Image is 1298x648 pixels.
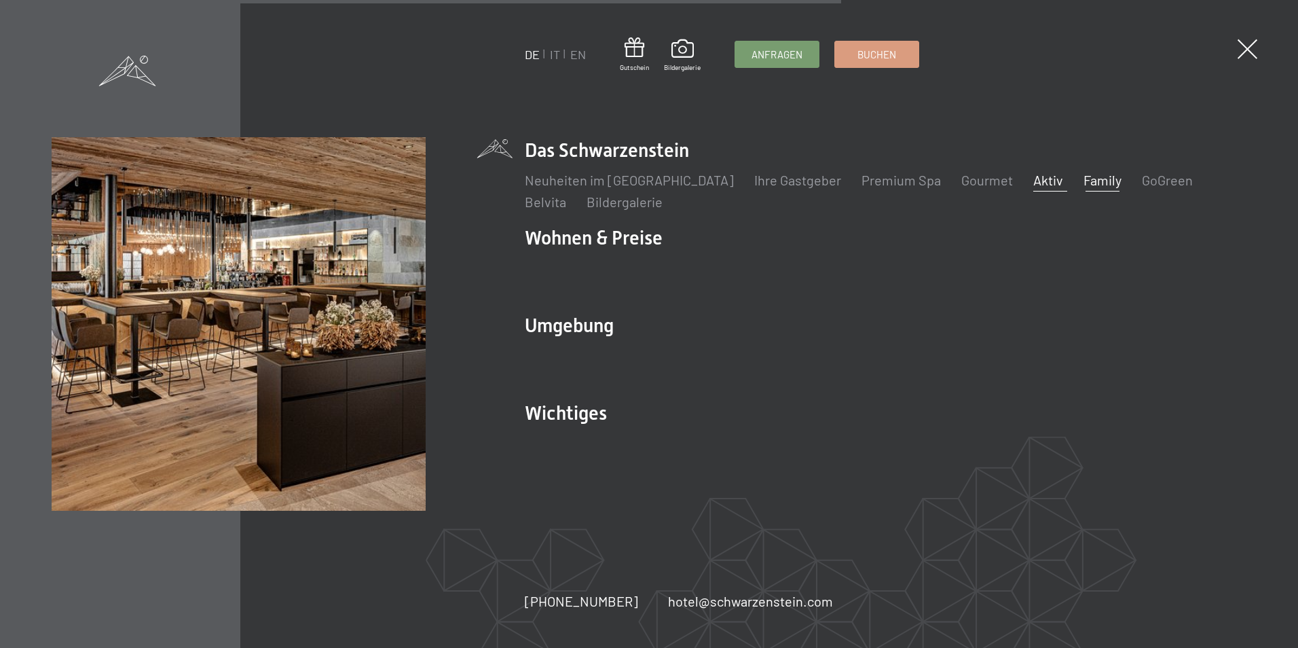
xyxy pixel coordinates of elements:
a: hotel@schwarzenstein.com [668,592,833,611]
a: Gourmet [961,172,1013,188]
a: Anfragen [735,41,819,67]
a: Belvita [525,194,566,210]
a: IT [550,47,560,62]
span: Gutschein [620,62,649,72]
a: Premium Spa [861,172,941,188]
span: Bildergalerie [664,62,701,72]
a: [PHONE_NUMBER] [525,592,638,611]
a: Bildergalerie [587,194,663,210]
a: DE [525,47,540,62]
span: [PHONE_NUMBER] [525,593,638,609]
span: Anfragen [752,48,802,62]
span: Buchen [857,48,896,62]
a: Bildergalerie [664,39,701,72]
a: EN [570,47,586,62]
a: Family [1083,172,1121,188]
a: Ihre Gastgeber [754,172,841,188]
a: GoGreen [1142,172,1193,188]
a: Aktiv [1033,172,1063,188]
a: Neuheiten im [GEOGRAPHIC_DATA] [525,172,734,188]
a: Gutschein [620,37,649,72]
a: Buchen [835,41,919,67]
